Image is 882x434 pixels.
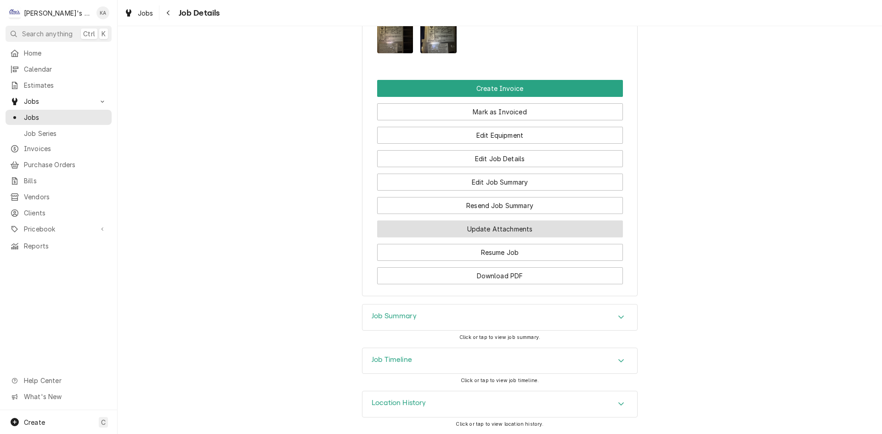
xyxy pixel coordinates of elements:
div: Accordion Header [362,304,637,330]
h3: Location History [372,399,426,407]
div: Korey Austin's Avatar [96,6,109,19]
img: RJG883neQNKti7zZp6UN [377,5,413,53]
span: Jobs [138,8,153,18]
button: Update Attachments [377,220,623,237]
span: Create [24,418,45,426]
button: Resume Job [377,244,623,261]
div: Button Group Row [377,144,623,167]
div: Button Group Row [377,167,623,191]
div: Location History [362,391,638,417]
span: Vendors [24,192,107,202]
span: Reports [24,241,107,251]
div: Job Summary [362,304,638,331]
button: Accordion Details Expand Trigger [362,348,637,374]
span: Ctrl [83,29,95,39]
span: Purchase Orders [24,160,107,169]
div: Clay's Refrigeration's Avatar [8,6,21,19]
button: Download PDF [377,267,623,284]
span: Invoices [24,144,107,153]
a: Clients [6,205,112,220]
button: Edit Equipment [377,127,623,144]
div: Button Group [377,80,623,284]
span: Click or tap to view job summary. [459,334,540,340]
span: K [102,29,106,39]
div: Button Group Row [377,214,623,237]
span: Click or tap to view job timeline. [461,378,539,383]
h3: Job Summary [372,312,417,321]
div: Accordion Header [362,348,637,374]
span: Home [24,48,107,58]
span: Help Center [24,376,106,385]
div: Button Group Row [377,191,623,214]
button: Accordion Details Expand Trigger [362,304,637,330]
button: Mark as Invoiced [377,103,623,120]
span: Search anything [22,29,73,39]
button: Search anythingCtrlK [6,26,112,42]
a: Go to What's New [6,389,112,404]
a: Bills [6,173,112,188]
div: Button Group Row [377,120,623,144]
a: Job Series [6,126,112,141]
div: Accordion Header [362,391,637,417]
button: Create Invoice [377,80,623,97]
a: Calendar [6,62,112,77]
div: Button Group Row [377,80,623,97]
a: Home [6,45,112,61]
span: Bills [24,176,107,186]
span: Jobs [24,96,93,106]
a: Go to Pricebook [6,221,112,237]
div: [PERSON_NAME]'s Refrigeration [24,8,91,18]
span: Pricebook [24,224,93,234]
a: Vendors [6,189,112,204]
div: Button Group Row [377,97,623,120]
a: Jobs [6,110,112,125]
span: Click or tap to view location history. [456,421,543,427]
button: Edit Job Details [377,150,623,167]
span: Estimates [24,80,107,90]
a: Purchase Orders [6,157,112,172]
span: Job Details [176,7,220,19]
span: Calendar [24,64,107,74]
div: Button Group Row [377,237,623,261]
a: Jobs [120,6,157,21]
div: Button Group Row [377,261,623,284]
span: Jobs [24,113,107,122]
span: Clients [24,208,107,218]
button: Edit Job Summary [377,174,623,191]
div: C [8,6,21,19]
button: Navigate back [161,6,176,20]
h3: Job Timeline [372,355,412,364]
button: Accordion Details Expand Trigger [362,391,637,417]
div: KA [96,6,109,19]
img: vC2d26aoRVihzgRSy3AQ [420,5,457,53]
span: What's New [24,392,106,401]
span: C [101,417,106,427]
a: Go to Jobs [6,94,112,109]
a: Go to Help Center [6,373,112,388]
button: Resend Job Summary [377,197,623,214]
span: Job Series [24,129,107,138]
a: Estimates [6,78,112,93]
a: Reports [6,238,112,254]
div: Job Timeline [362,348,638,374]
a: Invoices [6,141,112,156]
